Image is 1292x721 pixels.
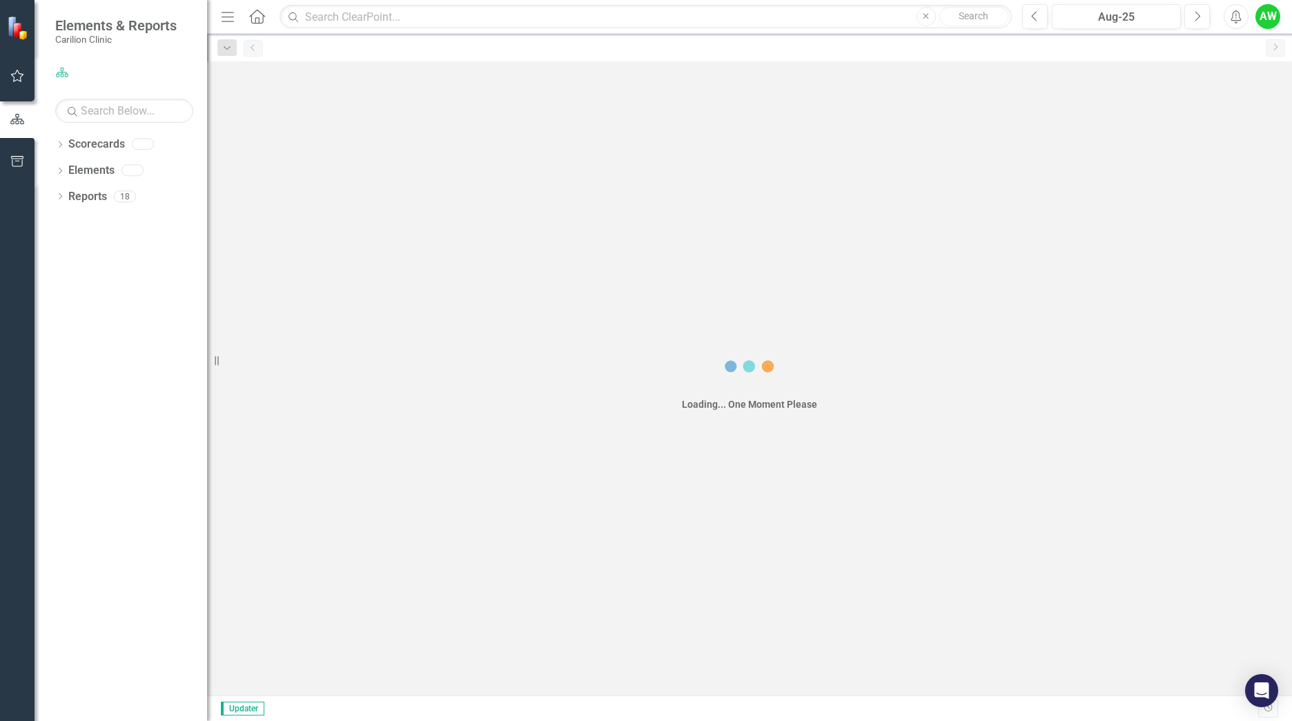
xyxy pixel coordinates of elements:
div: 18 [114,190,136,202]
input: Search Below... [55,99,193,123]
button: AW [1255,4,1280,29]
img: ClearPoint Strategy [6,14,32,40]
div: Open Intercom Messenger [1245,674,1278,707]
a: Elements [68,163,115,179]
span: Elements & Reports [55,17,177,34]
a: Reports [68,189,107,205]
div: Loading... One Moment Please [682,397,817,411]
span: Search [959,10,988,21]
input: Search ClearPoint... [280,5,1012,29]
div: Aug-25 [1057,9,1176,26]
small: Carilion Clinic [55,34,177,45]
a: Scorecards [68,137,125,152]
span: Updater [221,702,264,715]
button: Aug-25 [1052,4,1181,29]
button: Search [939,7,1008,26]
